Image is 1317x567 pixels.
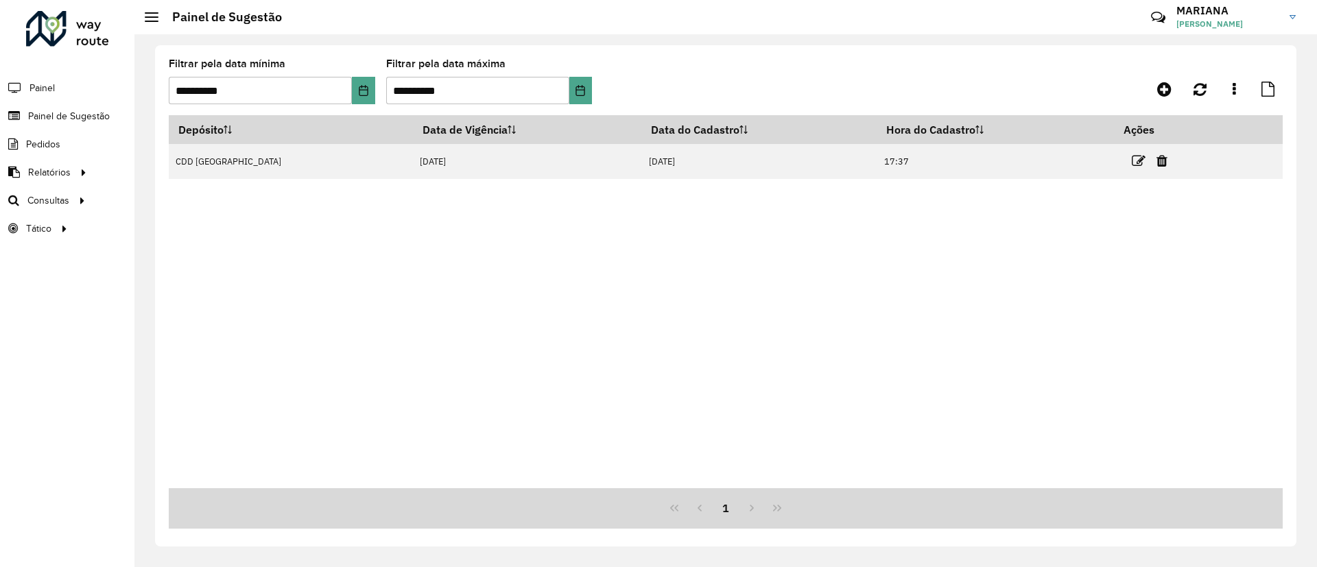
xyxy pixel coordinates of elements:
span: [PERSON_NAME] [1176,18,1279,30]
span: Painel de Sugestão [28,109,110,123]
label: Filtrar pela data mínima [169,56,285,72]
th: Hora do Cadastro [877,115,1115,144]
th: Depósito [169,115,413,144]
span: Relatórios [28,165,71,180]
button: Choose Date [569,77,592,104]
span: Tático [26,221,51,236]
h2: Painel de Sugestão [158,10,282,25]
button: Choose Date [352,77,375,104]
span: Consultas [27,193,69,208]
th: Data de Vigência [413,115,641,144]
td: 17:37 [877,144,1115,179]
span: Pedidos [26,137,60,152]
button: 1 [713,495,739,521]
span: Painel [29,81,55,95]
th: Data do Cadastro [641,115,877,144]
h3: MARIANA [1176,4,1279,17]
a: Editar [1132,152,1146,170]
th: Ações [1114,115,1196,144]
td: [DATE] [641,144,877,179]
label: Filtrar pela data máxima [386,56,506,72]
a: Contato Rápido [1143,3,1173,32]
td: [DATE] [413,144,641,179]
a: Excluir [1156,152,1167,170]
td: CDD [GEOGRAPHIC_DATA] [169,144,413,179]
